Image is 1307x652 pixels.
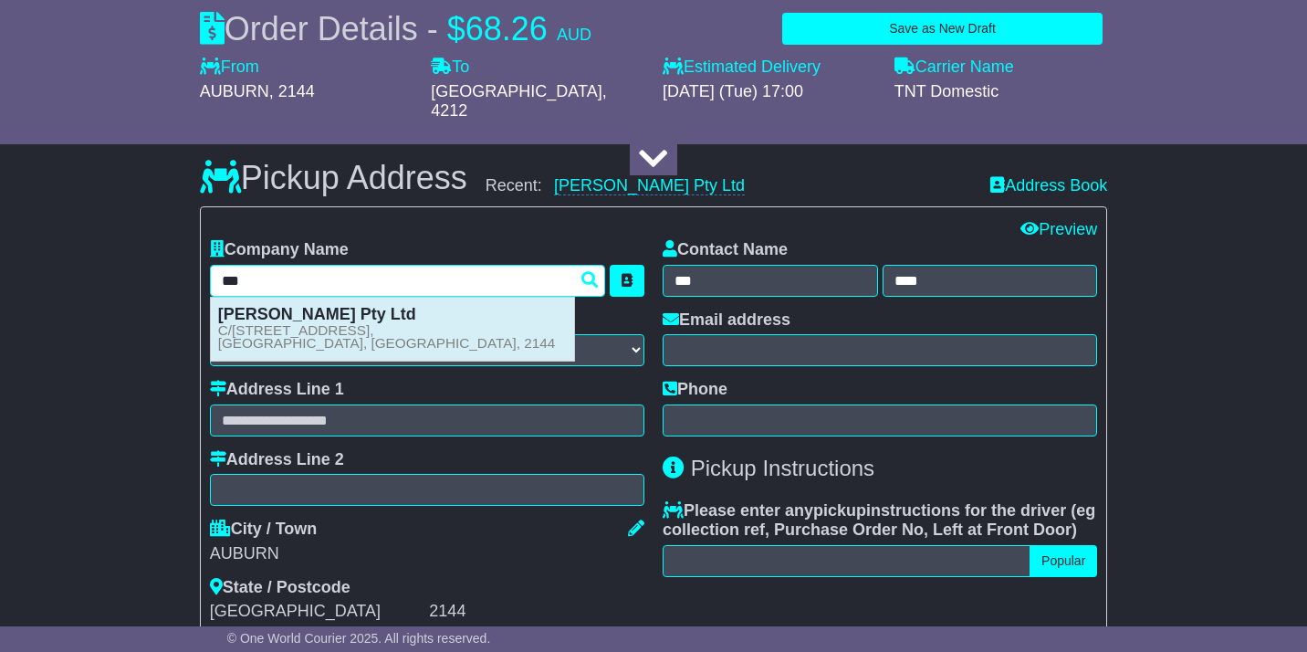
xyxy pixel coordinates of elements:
span: , 4212 [431,82,606,121]
label: Company Name [210,240,349,260]
div: Recent: [486,176,972,196]
div: [GEOGRAPHIC_DATA] [210,602,425,622]
div: TNT Domestic [894,82,1108,102]
span: [GEOGRAPHIC_DATA] [431,82,601,100]
strong: [PERSON_NAME] Pty Ltd [218,305,416,323]
label: From [200,58,259,78]
span: © One World Courier 2025. All rights reserved. [227,631,491,646]
span: AUBURN [200,82,269,100]
span: eg collection ref, Purchase Order No, Left at Front Door [663,501,1095,540]
button: Popular [1030,545,1097,577]
label: City / Town [210,520,318,540]
span: $ [447,10,465,47]
div: [DATE] (Tue) 17:00 [663,82,876,102]
label: Phone [663,380,727,400]
span: 68.26 [465,10,548,47]
a: Preview [1020,220,1097,238]
span: , 2144 [269,82,315,100]
span: pickup [813,501,866,520]
label: Please enter any instructions for the driver ( ) [663,501,1097,541]
div: AUBURN [210,544,644,564]
label: Carrier Name [894,58,1014,78]
label: Address Line 1 [210,380,344,400]
div: Order Details - [200,9,591,48]
label: Address Line 2 [210,450,344,470]
a: Address Book [990,176,1107,196]
label: Estimated Delivery [663,58,876,78]
a: [PERSON_NAME] Pty Ltd [554,176,745,195]
label: To [431,58,469,78]
label: Email address [663,310,790,331]
div: 2144 [429,602,644,622]
button: Save as New Draft [782,13,1103,45]
h3: Pickup Address [200,160,467,196]
span: AUD [557,26,591,44]
label: State / Postcode [210,578,350,598]
small: C/[STREET_ADDRESS], [GEOGRAPHIC_DATA], [GEOGRAPHIC_DATA], 2144 [218,324,556,350]
span: Pickup Instructions [691,456,874,480]
label: Contact Name [663,240,788,260]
